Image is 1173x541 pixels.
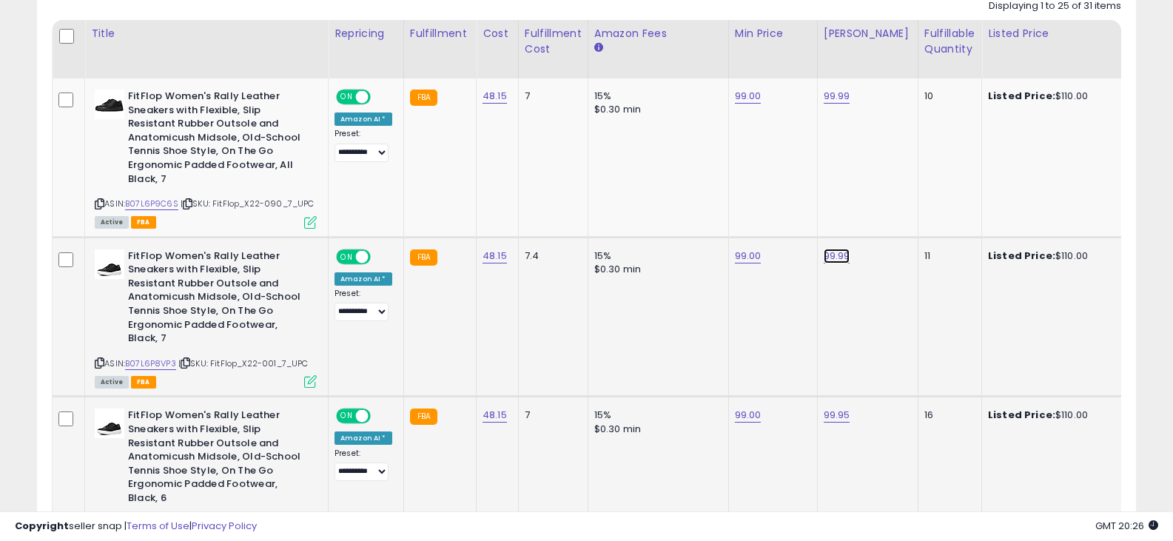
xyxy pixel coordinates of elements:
[525,90,577,103] div: 7
[594,26,722,41] div: Amazon Fees
[525,26,582,57] div: Fulfillment Cost
[192,519,257,533] a: Privacy Policy
[594,409,717,422] div: 15%
[410,409,437,425] small: FBA
[335,272,392,286] div: Amazon AI *
[988,89,1055,103] b: Listed Price:
[127,519,189,533] a: Terms of Use
[410,26,470,41] div: Fulfillment
[1095,519,1158,533] span: 2025-10-8 20:26 GMT
[125,198,178,210] a: B07L6P9C6S
[483,249,507,263] a: 48.15
[95,249,124,279] img: 31WEuYCx+ML._SL40_.jpg
[95,216,129,229] span: All listings currently available for purchase on Amazon
[988,26,1116,41] div: Listed Price
[128,90,308,189] b: FitFlop Women's Rally Leather Sneakers with Flexible, Slip Resistant Rubber Outsole and Anatomicu...
[95,249,317,387] div: ASIN:
[335,129,392,162] div: Preset:
[988,249,1055,263] b: Listed Price:
[824,408,850,423] a: 99.95
[337,91,356,104] span: ON
[95,409,124,438] img: 31WEuYCx+ML._SL40_.jpg
[335,26,397,41] div: Repricing
[525,409,577,422] div: 7
[410,249,437,266] small: FBA
[735,249,762,263] a: 99.00
[988,249,1111,263] div: $110.00
[15,519,69,533] strong: Copyright
[369,250,392,263] span: OFF
[924,90,970,103] div: 10
[735,26,811,41] div: Min Price
[131,376,156,389] span: FBA
[337,410,356,423] span: ON
[95,90,124,119] img: 31kFc9J5UeL._SL40_.jpg
[525,249,577,263] div: 7.4
[337,250,356,263] span: ON
[483,89,507,104] a: 48.15
[924,409,970,422] div: 16
[178,357,309,369] span: | SKU: FitFlop_X22-001_7_UPC
[369,410,392,423] span: OFF
[335,431,392,445] div: Amazon AI *
[95,90,317,227] div: ASIN:
[988,408,1055,422] b: Listed Price:
[594,249,717,263] div: 15%
[594,103,717,116] div: $0.30 min
[483,26,512,41] div: Cost
[594,41,603,55] small: Amazon Fees.
[924,26,975,57] div: Fulfillable Quantity
[181,198,315,209] span: | SKU: FitFlop_X22-090_7_UPC
[128,409,308,508] b: FitFlop Women's Rally Leather Sneakers with Flexible, Slip Resistant Rubber Outsole and Anatomicu...
[95,376,129,389] span: All listings currently available for purchase on Amazon
[988,409,1111,422] div: $110.00
[91,26,322,41] div: Title
[735,89,762,104] a: 99.00
[924,249,970,263] div: 11
[335,289,392,322] div: Preset:
[369,91,392,104] span: OFF
[335,448,392,482] div: Preset:
[824,249,850,263] a: 99.99
[483,408,507,423] a: 48.15
[594,90,717,103] div: 15%
[824,26,912,41] div: [PERSON_NAME]
[128,249,308,349] b: FitFlop Women's Rally Leather Sneakers with Flexible, Slip Resistant Rubber Outsole and Anatomicu...
[594,263,717,276] div: $0.30 min
[410,90,437,106] small: FBA
[735,408,762,423] a: 99.00
[131,216,156,229] span: FBA
[988,90,1111,103] div: $110.00
[824,89,850,104] a: 99.99
[335,112,392,126] div: Amazon AI *
[125,357,176,370] a: B07L6P8VP3
[15,520,257,534] div: seller snap | |
[594,423,717,436] div: $0.30 min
